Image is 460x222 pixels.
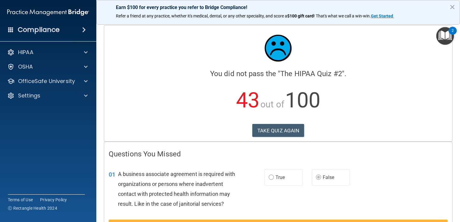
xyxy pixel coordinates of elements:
[40,197,67,203] a: Privacy Policy
[280,69,342,78] span: The HIPAA Quiz #2
[260,99,284,109] span: out of
[371,14,394,18] a: Get Started
[252,124,304,137] button: TAKE QUIZ AGAIN
[452,31,454,39] div: 2
[109,171,115,178] span: 01
[269,175,274,180] input: True
[18,49,33,56] p: HIPAA
[18,63,33,70] p: OSHA
[118,171,235,207] span: A business associate agreement is required with organizations or persons where inadvertent contac...
[18,92,40,99] p: Settings
[323,174,334,180] span: False
[275,174,285,180] span: True
[109,150,448,158] h4: Questions You Missed
[236,88,260,113] span: 43
[7,78,88,85] a: OfficeSafe University
[436,27,454,45] button: Open Resource Center, 2 new notifications
[8,205,57,211] span: Ⓒ Rectangle Health 2024
[371,14,393,18] strong: Get Started
[7,6,89,18] img: PMB logo
[314,14,371,18] span: ! That's what we call a win-win.
[7,49,88,56] a: HIPAA
[7,92,88,99] a: Settings
[18,78,75,85] p: OfficeSafe University
[109,70,448,78] h4: You did not pass the " ".
[316,175,321,180] input: False
[449,2,455,12] button: Close
[7,63,88,70] a: OSHA
[116,14,287,18] span: Refer a friend at any practice, whether it's medical, dental, or any other speciality, and score a
[287,14,314,18] strong: $100 gift card
[18,26,60,34] h4: Compliance
[260,30,296,66] img: sad_face.ecc698e2.jpg
[116,5,440,10] p: Earn $100 for every practice you refer to Bridge Compliance!
[8,197,33,203] a: Terms of Use
[285,88,320,113] span: 100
